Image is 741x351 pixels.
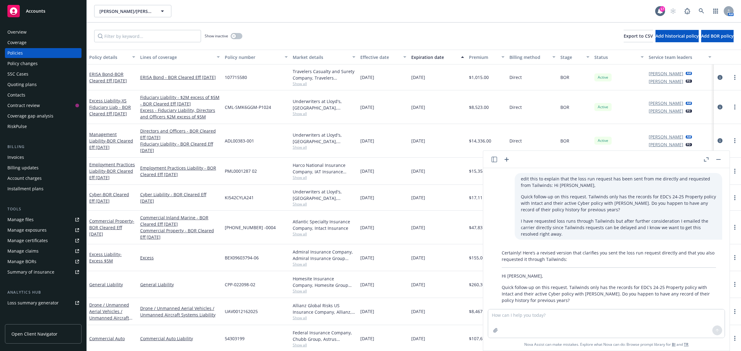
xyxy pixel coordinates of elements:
[293,68,356,81] div: Travelers Casualty and Surety Company, Travelers Insurance
[560,54,583,60] div: Stage
[140,94,220,107] a: Fiduciary Liability - $2M excess of $5M - BOR Cleared Eff [DATE]
[140,191,220,204] a: Cyber Liability - BOR Cleared Eff [DATE]
[225,281,255,288] span: CPP-022098-02
[140,141,220,154] a: Fiduciary Liability - BOR Cleared Eff [DATE]
[409,50,467,64] button: Expiration date
[7,38,27,47] div: Coverage
[225,224,276,231] span: [PHONE_NUMBER] -0004
[293,81,356,86] span: Show all
[360,281,374,288] span: [DATE]
[731,281,739,288] a: more
[411,104,425,110] span: [DATE]
[89,336,125,341] a: Commercial Auto
[695,5,708,17] a: Search
[502,273,716,279] p: Hi [PERSON_NAME],
[560,74,569,81] span: BOR
[469,281,494,288] span: $260,368.00
[5,236,82,246] a: Manage certificates
[7,122,27,131] div: RiskPulse
[502,308,716,328] p: Just to keep you updated, I have requested loss runs through Tailwinds, but I also emailed the ca...
[140,227,220,240] a: Commercial Property - BOR Cleared Eff [DATE]
[684,342,689,347] a: TR
[89,302,129,327] a: Drone / Unmanned Aerial Vehicles / Unmanned Aircraft Systems Liability
[649,54,705,60] div: Service team leaders
[5,163,82,173] a: Billing updates
[597,138,609,143] span: Active
[360,74,374,81] span: [DATE]
[7,48,23,58] div: Policies
[649,134,683,140] a: [PERSON_NAME]
[89,192,129,204] a: Cyber
[411,281,425,288] span: [DATE]
[594,54,637,60] div: Status
[659,6,665,12] div: 17
[716,137,724,144] a: circleInformation
[469,74,489,81] span: $1,015.00
[701,30,734,42] button: Add BOR policy
[89,54,128,60] div: Policy details
[360,54,400,60] div: Effective date
[716,103,724,111] a: circleInformation
[140,54,213,60] div: Lines of coverage
[716,74,724,81] a: circleInformation
[7,236,48,246] div: Manage certificates
[597,75,609,80] span: Active
[7,246,39,256] div: Manage claims
[225,335,245,342] span: 54303199
[293,111,356,116] span: Show all
[469,308,489,315] span: $8,467.20
[411,308,425,315] span: [DATE]
[731,167,739,175] a: more
[87,50,138,64] button: Policy details
[731,308,739,315] a: more
[7,152,24,162] div: Invoices
[469,194,491,201] span: $17,111.00
[360,308,374,315] span: [DATE]
[26,9,45,14] span: Accounts
[293,188,356,201] div: Underwriters at Lloyd's, [GEOGRAPHIC_DATA], [PERSON_NAME] of [GEOGRAPHIC_DATA], Evolve
[205,33,228,39] span: Show inactive
[5,225,82,235] a: Manage exposures
[509,138,522,144] span: Direct
[293,218,356,231] div: Atlantic Specialty Insurance Company, Intact Insurance
[467,50,507,64] button: Premium
[89,162,135,180] a: Employment Practices Liability
[681,5,693,17] a: Report a Bug
[411,194,425,201] span: [DATE]
[293,302,356,315] div: Allianz Global Risks US Insurance Company, Allianz, Transport Risk Management Inc.
[360,138,374,144] span: [DATE]
[140,254,220,261] a: Excess
[293,288,356,294] span: Show all
[469,104,489,110] span: $8,523.00
[5,257,82,266] a: Manage BORs
[360,104,374,110] span: [DATE]
[7,225,47,235] div: Manage exposures
[5,122,82,131] a: RiskPulse
[89,218,134,237] a: Commercial Property
[5,59,82,68] a: Policy changes
[225,308,258,315] span: UAV0012162025
[290,50,358,64] button: Market details
[89,192,129,204] span: - BOR Cleared Eff [DATE]
[509,54,549,60] div: Billing method
[89,251,122,264] span: - Excess $5M
[225,254,259,261] span: BEX09603794-06
[89,131,133,150] a: Management Liability
[293,275,356,288] div: Homesite Insurance Company, Homesite Group Incorporated, Brown & Riding Insurance Services, Inc.
[5,27,82,37] a: Overview
[701,33,734,39] span: Add BOR policy
[731,194,739,201] a: more
[5,246,82,256] a: Manage claims
[649,100,683,106] a: [PERSON_NAME]
[11,331,57,337] span: Open Client Navigator
[5,215,82,225] a: Manage files
[7,257,36,266] div: Manage BORs
[225,168,257,174] span: PML0001287 02
[293,329,356,342] div: Federal Insurance Company, Chubb Group, Astrus Insurance Solutions LLC
[624,33,653,39] span: Export to CSV
[7,69,28,79] div: SSC Cases
[89,282,123,287] a: General Liability
[649,141,683,148] a: [PERSON_NAME]
[655,30,699,42] button: Add historical policy
[469,168,491,174] span: $15,358.00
